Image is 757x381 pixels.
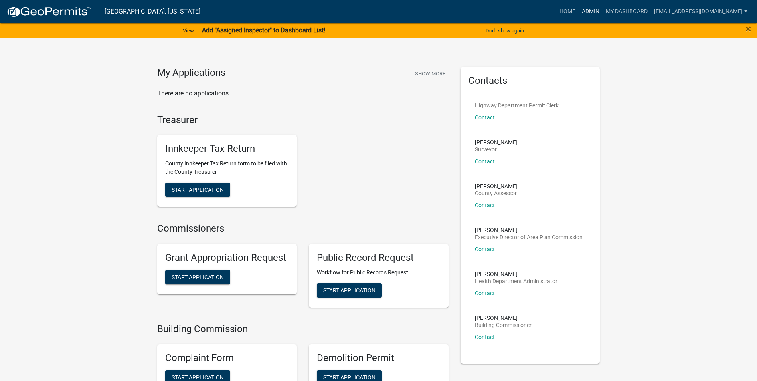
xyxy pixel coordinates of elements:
a: [GEOGRAPHIC_DATA], [US_STATE] [105,5,200,18]
h5: Public Record Request [317,252,441,264]
a: Contact [475,290,495,296]
a: Admin [579,4,603,19]
button: Start Application [165,270,230,284]
span: Start Application [323,287,376,293]
strong: Add "Assigned Inspector" to Dashboard List! [202,26,325,34]
a: My Dashboard [603,4,651,19]
button: Show More [412,67,449,80]
h5: Grant Appropriation Request [165,252,289,264]
span: × [746,23,751,34]
p: County Assessor [475,190,518,196]
a: Contact [475,114,495,121]
a: Contact [475,158,495,165]
p: There are no applications [157,89,449,98]
h4: Treasurer [157,114,449,126]
p: County Innkeeper Tax Return form to be filed with the County Treasurer [165,159,289,176]
p: [PERSON_NAME] [475,315,532,321]
p: [PERSON_NAME] [475,227,583,233]
h5: Complaint Form [165,352,289,364]
p: Workflow for Public Records Request [317,268,441,277]
p: Building Commissioner [475,322,532,328]
h5: Innkeeper Tax Return [165,143,289,155]
button: Close [746,24,751,34]
h5: Demolition Permit [317,352,441,364]
p: Highway Department Permit Clerk [475,103,559,108]
button: Start Application [317,283,382,298]
a: View [180,24,197,37]
p: Surveyor [475,147,518,152]
a: Contact [475,246,495,252]
p: [PERSON_NAME] [475,271,557,277]
p: Executive Director of Area Plan Commission [475,234,583,240]
a: Home [556,4,579,19]
h4: My Applications [157,67,225,79]
h4: Building Commission [157,323,449,335]
button: Start Application [165,183,230,197]
span: Start Application [172,274,224,280]
span: Start Application [172,187,224,193]
span: Start Application [323,374,376,381]
a: [EMAIL_ADDRESS][DOMAIN_NAME] [651,4,751,19]
p: [PERSON_NAME] [475,183,518,189]
p: [PERSON_NAME] [475,139,518,145]
a: Contact [475,202,495,208]
h4: Commissioners [157,223,449,234]
button: Don't show again [482,24,527,37]
span: Start Application [172,374,224,381]
p: Health Department Administrator [475,278,557,284]
a: Contact [475,334,495,340]
h5: Contacts [468,75,592,87]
